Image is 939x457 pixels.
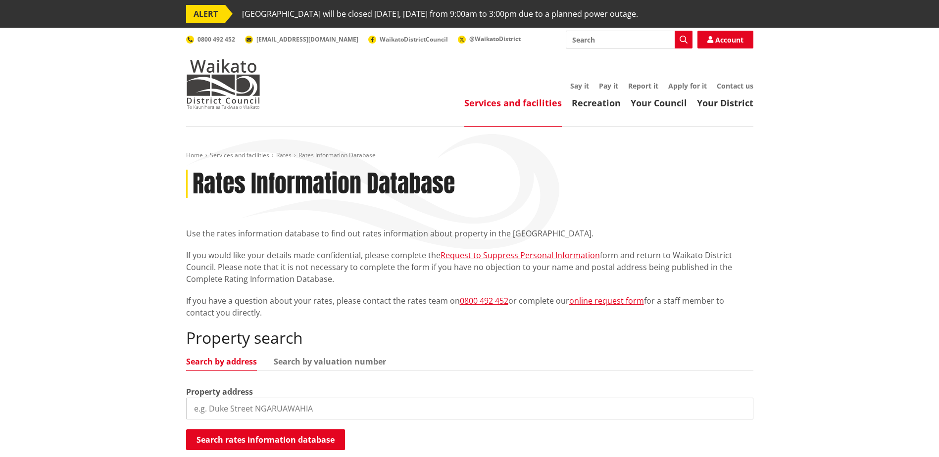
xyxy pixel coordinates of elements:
span: @WaikatoDistrict [469,35,521,43]
a: Contact us [717,81,753,91]
a: Search by valuation number [274,358,386,366]
a: 0800 492 452 [460,295,508,306]
a: Apply for it [668,81,707,91]
a: [EMAIL_ADDRESS][DOMAIN_NAME] [245,35,358,44]
h2: Property search [186,328,753,347]
a: Account [697,31,753,48]
a: @WaikatoDistrict [458,35,521,43]
button: Search rates information database [186,429,345,450]
a: Services and facilities [464,97,562,109]
a: Rates [276,151,292,159]
input: Search input [566,31,692,48]
h1: Rates Information Database [193,170,455,198]
a: Say it [570,81,589,91]
a: 0800 492 452 [186,35,235,44]
a: Search by address [186,358,257,366]
a: WaikatoDistrictCouncil [368,35,448,44]
a: Pay it [599,81,618,91]
span: Rates Information Database [298,151,376,159]
a: Services and facilities [210,151,269,159]
p: Use the rates information database to find out rates information about property in the [GEOGRAPHI... [186,228,753,239]
span: ALERT [186,5,225,23]
span: 0800 492 452 [198,35,235,44]
span: [GEOGRAPHIC_DATA] will be closed [DATE], [DATE] from 9:00am to 3:00pm due to a planned power outage. [242,5,638,23]
nav: breadcrumb [186,151,753,160]
a: Recreation [572,97,621,109]
a: online request form [569,295,644,306]
img: Waikato District Council - Te Kaunihera aa Takiwaa o Waikato [186,59,260,109]
p: If you would like your details made confidential, please complete the form and return to Waikato ... [186,249,753,285]
label: Property address [186,386,253,398]
a: Your District [697,97,753,109]
a: Request to Suppress Personal Information [441,250,600,261]
input: e.g. Duke Street NGARUAWAHIA [186,398,753,419]
span: WaikatoDistrictCouncil [380,35,448,44]
a: Home [186,151,203,159]
a: Your Council [631,97,687,109]
span: [EMAIL_ADDRESS][DOMAIN_NAME] [256,35,358,44]
p: If you have a question about your rates, please contact the rates team on or complete our for a s... [186,295,753,319]
a: Report it [628,81,658,91]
